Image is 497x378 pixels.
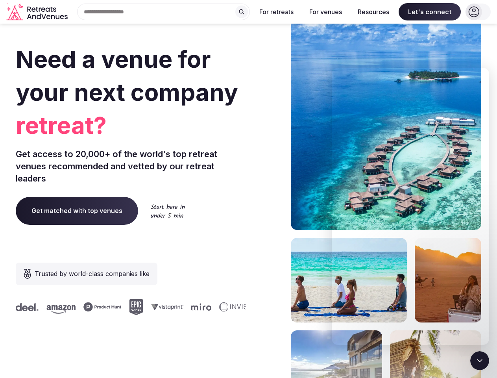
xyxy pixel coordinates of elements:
svg: Deel company logo [15,303,38,311]
a: Visit the homepage [6,3,69,21]
svg: Invisible company logo [219,302,262,312]
svg: Vistaprint company logo [151,304,183,310]
svg: Retreats and Venues company logo [6,3,69,21]
img: yoga on tropical beach [291,238,407,322]
a: Get matched with top venues [16,197,138,224]
svg: Epic Games company logo [129,299,143,315]
span: retreat? [16,109,246,142]
img: Start here in under 5 min [151,204,185,218]
span: Need a venue for your next company [16,45,238,106]
p: Get access to 20,000+ of the world's top retreat venues recommended and vetted by our retreat lea... [16,148,246,184]
span: Trusted by world-class companies like [35,269,150,278]
iframe: Intercom live chat [470,351,489,370]
button: For retreats [253,3,300,20]
button: Resources [351,3,395,20]
svg: Miro company logo [191,303,211,311]
button: For venues [303,3,348,20]
iframe: Intercom live chat [332,68,489,345]
span: Let's connect [399,3,461,20]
